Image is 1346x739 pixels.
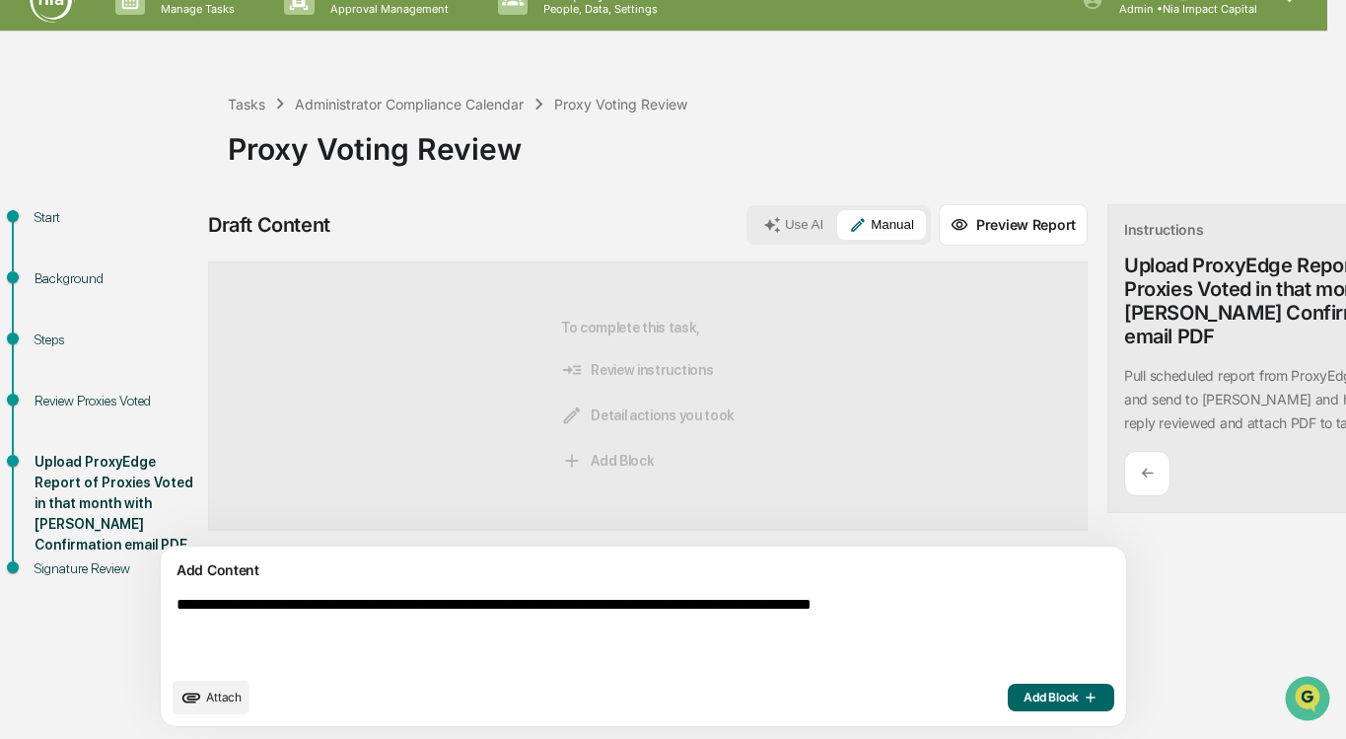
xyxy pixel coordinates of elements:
div: 🗄️ [143,251,159,266]
p: Admin • Nia Impact Capital [1103,2,1257,16]
p: ← [1141,464,1154,482]
span: Add Block [561,450,654,472]
div: To complete this task, [561,294,735,498]
span: Detail actions you took [561,405,735,426]
div: Background [35,268,196,289]
div: We're offline, we'll be back soon [67,171,257,186]
span: Attestations [163,249,245,268]
a: 🖐️Preclearance [12,241,135,276]
span: Data Lookup [39,286,124,306]
p: How can we help? [20,41,359,73]
a: 🗄️Attestations [135,241,252,276]
span: Pylon [196,334,239,349]
div: Add Content [173,558,1114,582]
div: Review Proxies Voted [35,391,196,411]
div: Proxy Voting Review [228,115,1317,167]
p: Approval Management [315,2,459,16]
button: Manual [837,210,926,240]
div: Start [35,207,196,228]
img: 1746055101610-c473b297-6a78-478c-a979-82029cc54cd1 [20,151,55,186]
p: People, Data, Settings [528,2,668,16]
div: Tasks [228,96,265,112]
span: Add Block [1024,690,1098,705]
button: Start new chat [335,157,359,181]
div: Steps [35,330,196,350]
div: Upload ProxyEdge Report of Proxies Voted in that month with [PERSON_NAME] Confirmation email PDF [35,452,196,555]
div: Start new chat [67,151,323,171]
a: Powered byPylon [139,333,239,349]
button: upload document [173,681,249,714]
span: Preclearance [39,249,127,268]
div: Administrator Compliance Calendar [295,96,524,112]
span: Attach [206,690,242,704]
button: Use AI [751,210,835,240]
button: Preview Report [939,204,1088,246]
div: Draft Content [208,213,330,237]
div: Signature Review [35,558,196,579]
a: 🔎Data Lookup [12,278,132,314]
div: 🔎 [20,288,35,304]
p: Manage Tasks [145,2,245,16]
iframe: Open customer support [1283,674,1336,727]
div: Proxy Voting Review [554,96,687,112]
div: 🖐️ [20,251,35,266]
span: Review instructions [561,359,713,381]
div: Instructions [1124,221,1204,238]
button: Add Block [1008,684,1114,711]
